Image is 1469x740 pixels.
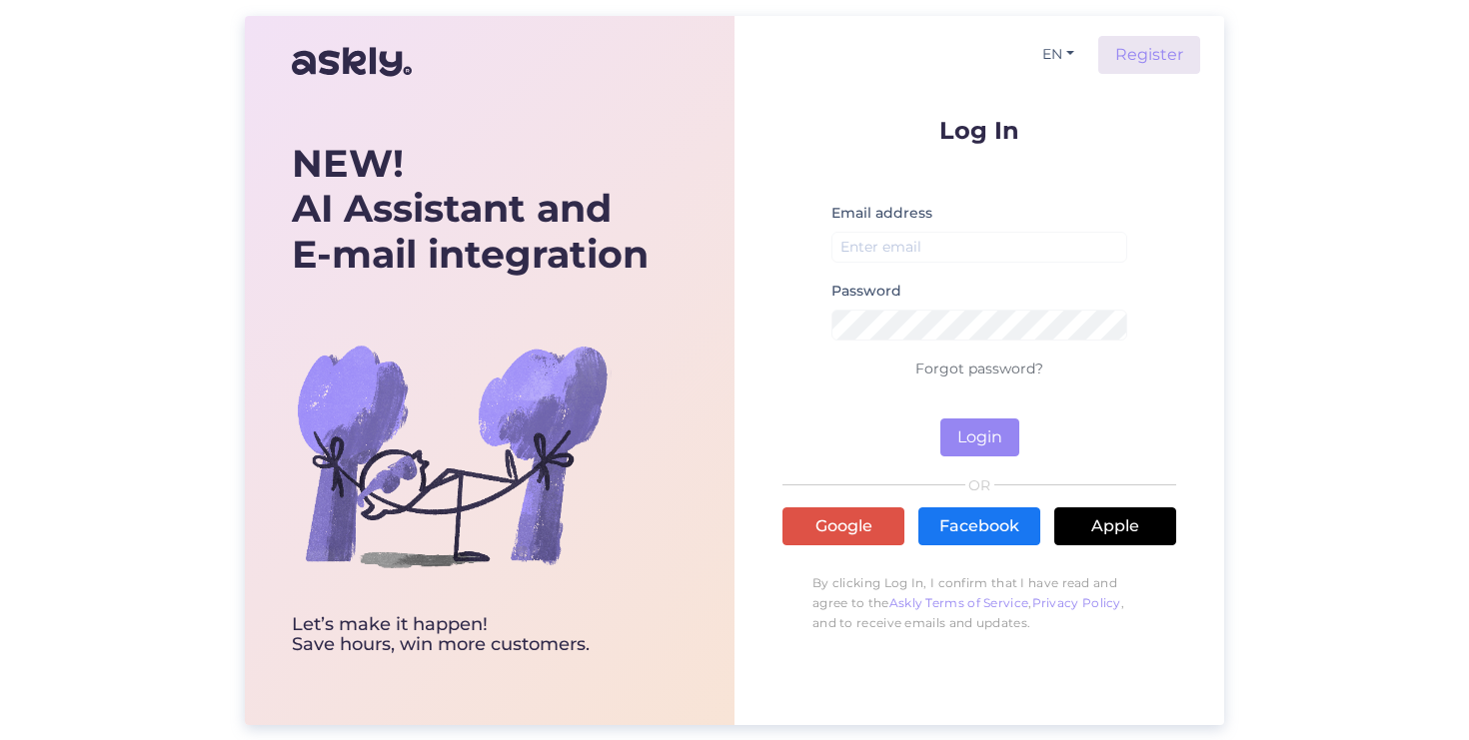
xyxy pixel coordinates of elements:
label: Password [831,281,901,302]
label: Email address [831,203,932,224]
div: Let’s make it happen! Save hours, win more customers. [292,615,649,655]
a: Apple [1054,507,1176,545]
button: Login [940,418,1019,456]
span: OR [965,478,994,492]
a: Askly Terms of Service [889,595,1029,610]
a: Forgot password? [915,360,1043,377]
img: bg-askly [292,296,612,615]
a: Facebook [918,507,1040,545]
a: Register [1098,36,1200,74]
p: By clicking Log In, I confirm that I have read and agree to the , , and to receive emails and upd... [782,563,1176,643]
img: Askly [292,38,412,86]
div: AI Assistant and E-mail integration [292,141,649,278]
p: Log In [782,118,1176,143]
input: Enter email [831,232,1127,263]
a: Privacy Policy [1032,595,1121,610]
b: NEW! [292,140,404,187]
button: EN [1034,40,1082,69]
a: Google [782,507,904,545]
